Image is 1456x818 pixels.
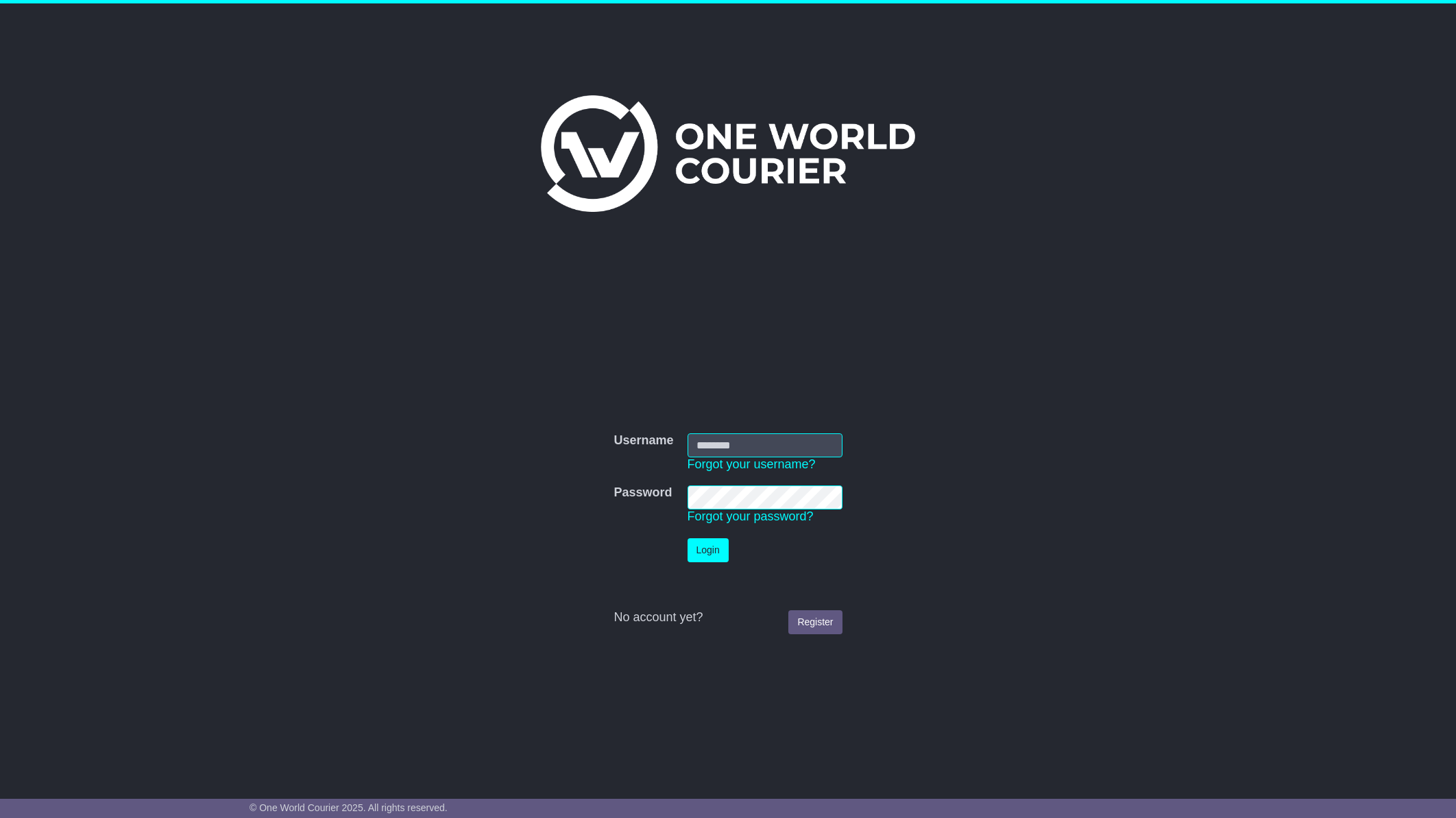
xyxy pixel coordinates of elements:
[688,538,729,562] button: Login
[788,610,842,634] a: Register
[614,610,842,625] div: No account yet?
[614,485,672,501] label: Password
[541,95,915,212] img: One World
[250,802,448,813] span: © One World Courier 2025. All rights reserved.
[614,433,673,448] label: Username
[688,509,814,523] a: Forgot your password?
[688,457,816,471] a: Forgot your username?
